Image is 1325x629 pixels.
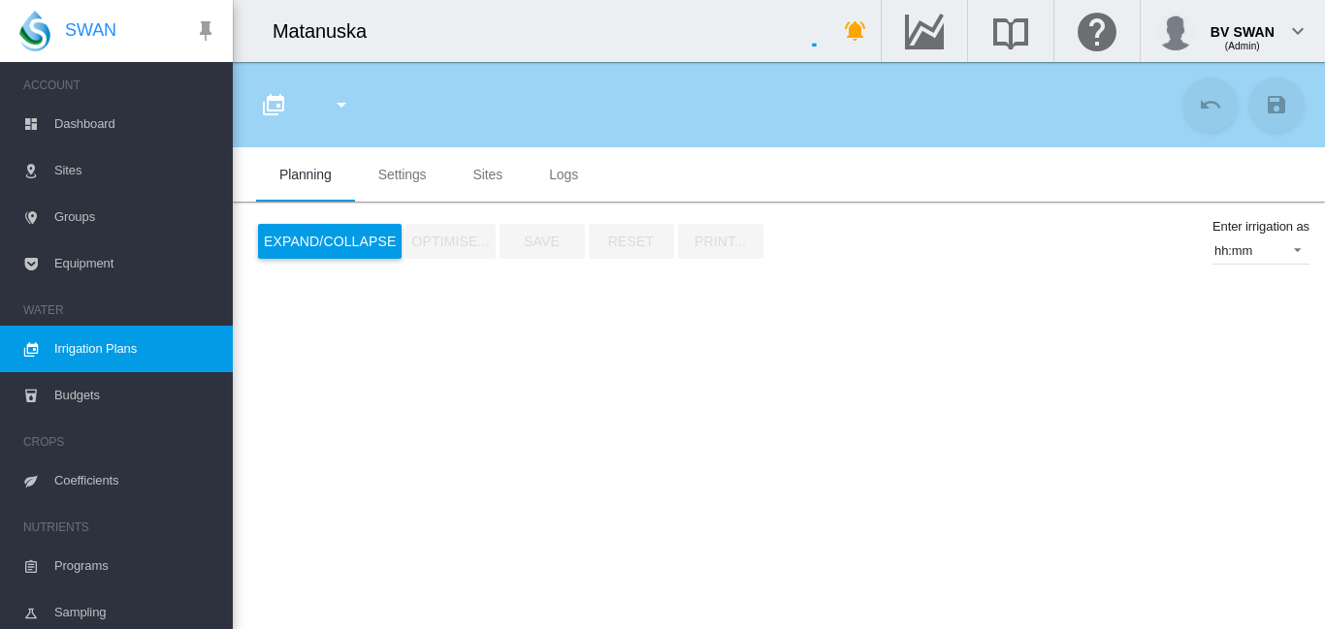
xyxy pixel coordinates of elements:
button: Save Changes [1249,78,1304,132]
md-tab-item: Planning [256,147,355,202]
span: (Admin) [1225,41,1260,51]
span: NUTRIENTS [23,512,217,543]
md-icon: icon-undo [1199,93,1222,116]
span: Equipment [54,240,217,287]
span: CROPS [23,426,217,457]
span: Coefficients [54,457,217,504]
span: Budgets [54,372,217,419]
md-icon: icon-content-save [1265,93,1288,116]
md-icon: Click here for help [1074,19,1120,43]
div: Matanuska [273,17,384,45]
img: profile.jpg [1156,12,1195,50]
span: Irrigation Plans [54,326,217,372]
md-tab-item: Settings [355,147,450,202]
img: SWAN-Landscape-Logo-Colour-drop.png [19,11,50,51]
md-icon: Go to the Data Hub [901,19,948,43]
md-icon: icon-bell-ring [844,19,867,43]
div: BV SWAN [1211,15,1275,34]
md-icon: Search the knowledge base [987,19,1034,43]
button: PRINT... [678,224,763,259]
span: SWAN [65,18,116,43]
button: Click to go to full list of plans [254,85,293,124]
button: Cancel Changes [1183,78,1238,132]
span: Groups [54,194,217,240]
button: icon-bell-ring [836,12,875,50]
span: Sites [54,147,217,194]
button: Save [500,224,585,259]
md-icon: icon-pin [194,19,217,43]
span: ACCOUNT [23,70,217,101]
md-label: Enter irrigation as [1212,219,1309,234]
button: Reset [589,224,674,259]
span: Dashboard [54,101,217,147]
md-tab-item: Sites [450,147,527,202]
span: Programs [54,543,217,589]
span: WATER [23,295,217,326]
md-icon: icon-chevron-down [1286,19,1309,43]
span: Logs [549,167,578,182]
button: Expand/Collapse [258,224,402,259]
md-icon: icon-menu-down [330,93,353,116]
button: icon-menu-down [322,85,361,124]
md-icon: icon-calendar-multiple [262,93,285,116]
div: hh:mm [1214,243,1252,258]
button: OPTIMISE... [405,224,495,259]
